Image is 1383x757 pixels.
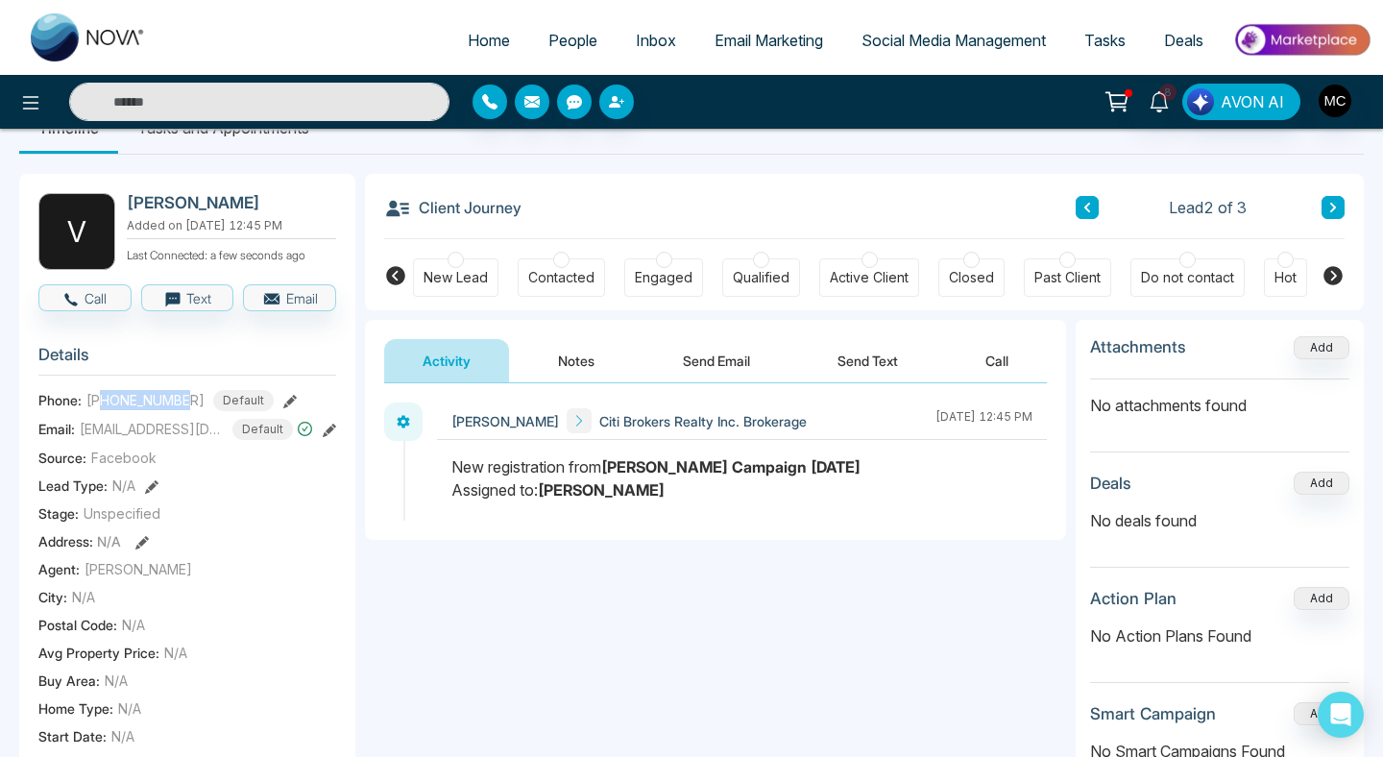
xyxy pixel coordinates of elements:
[38,587,67,607] span: City :
[1065,22,1145,59] a: Tasks
[1294,336,1349,359] button: Add
[1294,338,1349,354] span: Add
[830,268,909,287] div: Active Client
[1274,268,1297,287] div: Hot
[84,503,160,524] span: Unspecified
[213,390,274,411] span: Default
[733,268,789,287] div: Qualified
[520,339,633,382] button: Notes
[1136,84,1182,117] a: 8
[38,503,79,524] span: Stage:
[635,268,692,287] div: Engaged
[80,419,224,439] span: [EMAIL_ADDRESS][DOMAIN_NAME]
[38,671,100,691] span: Buy Area :
[451,411,559,431] span: [PERSON_NAME]
[72,587,95,607] span: N/A
[1090,704,1216,723] h3: Smart Campaign
[529,22,617,59] a: People
[38,448,86,468] span: Source:
[141,284,234,311] button: Text
[97,533,121,549] span: N/A
[31,13,146,61] img: Nova CRM Logo
[384,339,509,382] button: Activity
[1090,589,1177,608] h3: Action Plan
[1090,624,1349,647] p: No Action Plans Found
[449,22,529,59] a: Home
[947,339,1047,382] button: Call
[1159,84,1177,101] span: 8
[1145,22,1223,59] a: Deals
[38,559,80,579] span: Agent:
[528,268,594,287] div: Contacted
[122,615,145,635] span: N/A
[86,390,205,410] span: [PHONE_NUMBER]
[112,476,135,496] span: N/A
[1294,472,1349,495] button: Add
[1232,18,1371,61] img: Market-place.gif
[111,726,134,746] span: N/A
[1090,474,1131,493] h3: Deals
[1182,84,1300,120] button: AVON AI
[38,643,159,663] span: Avg Property Price :
[164,643,187,663] span: N/A
[38,531,121,551] span: Address:
[1318,692,1364,738] div: Open Intercom Messenger
[127,243,336,264] p: Last Connected: a few seconds ago
[861,31,1046,50] span: Social Media Management
[85,559,192,579] span: [PERSON_NAME]
[38,698,113,719] span: Home Type :
[842,22,1065,59] a: Social Media Management
[1294,587,1349,610] button: Add
[232,419,293,440] span: Default
[1221,90,1284,113] span: AVON AI
[1090,509,1349,532] p: No deals found
[1034,268,1101,287] div: Past Client
[599,411,807,431] span: Citi Brokers Realty Inc. Brokerage
[38,345,336,375] h3: Details
[384,193,522,222] h3: Client Journey
[38,726,107,746] span: Start Date :
[38,284,132,311] button: Call
[127,217,336,234] p: Added on [DATE] 12:45 PM
[548,31,597,50] span: People
[617,22,695,59] a: Inbox
[644,339,789,382] button: Send Email
[105,671,128,691] span: N/A
[118,698,141,719] span: N/A
[1319,85,1351,117] img: User Avatar
[38,390,82,410] span: Phone:
[1169,196,1247,219] span: Lead 2 of 3
[1294,702,1349,725] button: Add
[636,31,676,50] span: Inbox
[91,448,157,468] span: Facebook
[243,284,336,311] button: Email
[1164,31,1203,50] span: Deals
[468,31,510,50] span: Home
[949,268,994,287] div: Closed
[695,22,842,59] a: Email Marketing
[127,193,328,212] h2: [PERSON_NAME]
[38,193,115,270] div: V
[935,408,1032,433] div: [DATE] 12:45 PM
[1090,337,1186,356] h3: Attachments
[715,31,823,50] span: Email Marketing
[1084,31,1126,50] span: Tasks
[1090,379,1349,417] p: No attachments found
[1187,88,1214,115] img: Lead Flow
[1141,268,1234,287] div: Do not contact
[38,419,75,439] span: Email:
[38,476,108,496] span: Lead Type:
[38,615,117,635] span: Postal Code :
[424,268,488,287] div: New Lead
[799,339,936,382] button: Send Text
